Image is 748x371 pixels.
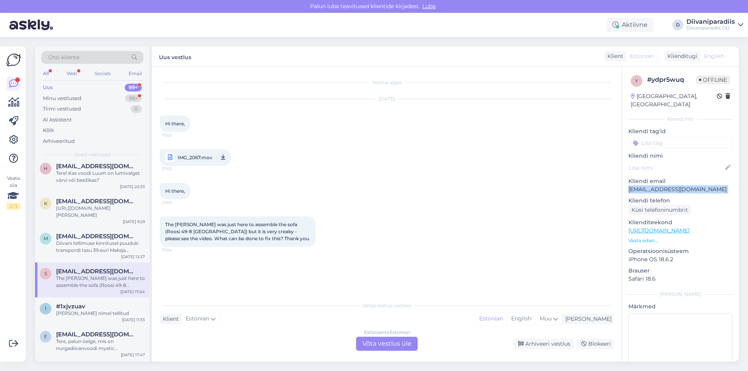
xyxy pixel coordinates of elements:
[160,302,614,309] div: Valige keel ja vastake
[162,164,191,174] span: 17:02
[507,313,535,325] div: English
[604,52,623,60] div: Klient
[159,51,191,62] label: Uus vestlus
[628,197,732,205] p: Kliendi telefon
[628,218,732,227] p: Klienditeekond
[131,105,142,113] div: 0
[628,205,691,215] div: Küsi telefoninumbrit
[160,149,231,166] a: IMG_2067.mov17:02
[48,53,79,62] span: Otsi kliente
[65,69,79,79] div: Web
[127,69,143,79] div: Email
[364,329,410,336] div: Estonian to Estonian
[513,339,573,349] div: Arhiveeri vestlus
[56,338,145,352] div: Tere, palun öelge, mis on nurgadiivanvoodi mystic (396DVOMISTICNNEVE83) kanga vastupidavuse näita...
[628,267,732,275] p: Brauser
[628,137,732,149] input: Lisa tag
[628,275,732,283] p: Safari 18.6
[160,315,179,323] div: Klient
[56,198,137,205] span: kristimyyr@gmail.com
[44,236,48,241] span: m
[123,219,145,225] div: [DATE] 9:29
[56,205,145,219] div: [URL][DOMAIN_NAME][PERSON_NAME]
[628,177,732,185] p: Kliendi email
[162,200,191,206] span: 17:03
[577,339,614,349] div: Blokeeri
[420,3,438,10] span: Luba
[664,52,697,60] div: Klienditugi
[122,317,145,323] div: [DATE] 11:33
[696,76,730,84] span: Offline
[43,84,53,91] div: Uus
[165,222,310,241] span: The [PERSON_NAME] was just here to assemble the sofa (Roosi 49-8 [GEOGRAPHIC_DATA]) but it is ver...
[56,303,85,310] span: #1xjvzuav
[686,25,735,31] div: Diivaniparadiis OÜ
[628,255,732,264] p: iPhone OS 18.6.2
[45,306,46,311] span: 1
[56,331,137,338] span: eret.k77@gmail.com
[43,105,81,113] div: Tiimi vestlused
[628,237,732,244] p: Vaata edasi ...
[56,240,145,254] div: Diivani tellimuse kinnitusel puudub transpordi tasu 39.euri Maksja [PERSON_NAME]?!
[125,95,142,102] div: 99+
[165,121,185,127] span: Hi there,
[120,184,145,190] div: [DATE] 20:33
[6,53,21,67] img: Askly Logo
[635,78,638,84] span: y
[44,271,47,276] span: s
[631,92,717,109] div: [GEOGRAPHIC_DATA], [GEOGRAPHIC_DATA]
[56,170,145,184] div: Tere! Kas voodi Luum on lumivalget värvi või beežikas?
[93,69,112,79] div: Socials
[628,185,732,193] p: [EMAIL_ADDRESS][DOMAIN_NAME]
[628,227,690,234] a: [URL][DOMAIN_NAME]
[56,310,145,317] div: [PERSON_NAME] nimel tellitud
[628,116,732,123] div: Kliendi info
[162,132,191,138] span: 17:02
[44,165,48,171] span: h
[540,315,552,322] span: Muu
[185,315,209,323] span: Estonian
[120,289,145,295] div: [DATE] 17:04
[628,302,732,311] p: Märkmed
[121,254,145,260] div: [DATE] 12:27
[74,151,111,158] span: Uued vestlused
[628,291,732,298] div: [PERSON_NAME]
[56,268,137,275] span: shardingban@gmail.com
[56,163,137,170] span: hele.kann@gmail.com
[356,337,418,351] div: Võta vestlus üle
[606,18,654,32] div: Aktiivne
[704,52,724,60] span: English
[56,233,137,240] span: marmaleid@gmail.com
[43,127,54,134] div: Kõik
[162,247,191,253] span: 17:04
[44,334,47,339] span: e
[121,352,145,358] div: [DATE] 17:47
[629,164,723,172] input: Lisa nimi
[160,79,614,86] div: Vestlus algas
[647,75,696,84] div: # ydpr5wuq
[178,153,212,162] span: IMG_2067.mov
[165,188,185,194] span: Hi there,
[628,247,732,255] p: Operatsioonisüsteem
[43,116,72,124] div: AI Assistent
[43,95,81,102] div: Minu vestlused
[686,19,735,25] div: Diivaniparadiis
[630,52,654,60] span: Estonian
[56,275,145,289] div: The [PERSON_NAME] was just here to assemble the sofa (Roosi 49-8 [GEOGRAPHIC_DATA]) but it is ver...
[628,152,732,160] p: Kliendi nimi
[160,95,614,102] div: [DATE]
[6,175,20,210] div: Vaata siia
[44,200,48,206] span: k
[41,69,50,79] div: All
[125,84,142,91] div: 99+
[475,313,507,325] div: Estonian
[672,19,683,30] div: D
[628,127,732,135] p: Kliendi tag'id
[562,315,612,323] div: [PERSON_NAME]
[686,19,743,31] a: DiivaniparadiisDiivaniparadiis OÜ
[43,137,75,145] div: Arhiveeritud
[6,203,20,210] div: 2 / 3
